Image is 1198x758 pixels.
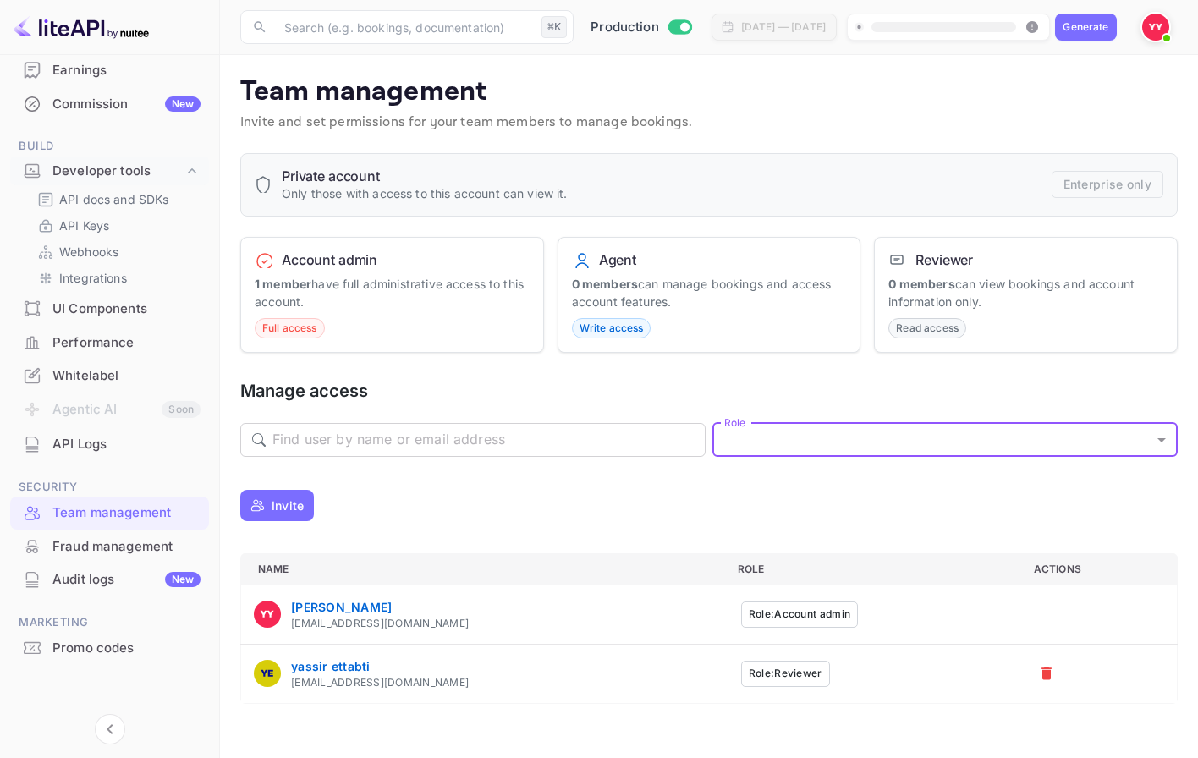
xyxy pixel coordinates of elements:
[573,321,651,336] span: Write access
[10,293,209,326] div: UI Components
[741,19,826,35] div: [DATE] — [DATE]
[10,632,209,665] div: Promo codes
[165,572,201,587] div: New
[291,657,469,675] div: yassir ettabti
[52,162,184,181] div: Developer tools
[572,275,847,310] p: can manage bookings and access account features.
[95,714,125,744] button: Collapse navigation
[52,299,201,319] div: UI Components
[14,14,149,41] img: LiteAPI logo
[59,217,109,234] p: API Keys
[240,490,314,521] button: Invite
[572,277,638,291] strong: 0 members
[741,601,858,628] button: Role:Account admin
[52,366,201,386] div: Whitelabel
[591,18,659,37] span: Production
[240,75,1178,109] p: Team management
[240,553,1178,704] table: a dense table
[30,187,202,211] div: API docs and SDKs
[541,16,567,38] div: ⌘K
[52,537,201,557] div: Fraud management
[240,113,1178,133] p: Invite and set permissions for your team members to manage bookings.
[10,478,209,497] span: Security
[255,275,530,310] p: have full administrative access to this account.
[282,251,377,268] h6: Account admin
[30,266,202,290] div: Integrations
[915,251,973,268] h6: Reviewer
[59,190,169,208] p: API docs and SDKs
[52,333,201,353] div: Performance
[888,277,954,291] strong: 0 members
[291,598,469,616] div: [PERSON_NAME]
[584,18,698,37] div: Switch to Sandbox mode
[10,497,209,528] a: Team management
[889,321,965,336] span: Read access
[10,497,209,530] div: Team management
[272,423,706,457] input: Find user by name or email address
[10,563,209,596] div: Audit logsNew
[10,428,209,459] a: API Logs
[240,380,1178,403] h5: Manage access
[1142,14,1169,41] img: yasser yasser
[10,54,209,85] a: Earnings
[272,497,304,514] p: Invite
[30,213,202,238] div: API Keys
[52,61,201,80] div: Earnings
[10,137,209,156] span: Build
[282,168,568,184] h6: Private account
[52,503,201,523] div: Team management
[1063,19,1108,35] div: Generate
[10,563,209,595] a: Audit logsNew
[52,570,201,590] div: Audit logs
[10,88,209,121] div: CommissionNew
[256,321,324,336] span: Full access
[10,293,209,324] a: UI Components
[10,360,209,391] a: Whitelabel
[254,660,281,687] img: yassir ettabti
[52,95,201,114] div: Commission
[37,269,195,287] a: Integrations
[291,675,469,690] div: [EMAIL_ADDRESS][DOMAIN_NAME]
[10,157,209,186] div: Developer tools
[599,251,636,268] h6: Agent
[165,96,201,112] div: New
[10,530,209,562] a: Fraud management
[10,327,209,358] a: Performance
[59,243,118,261] p: Webhooks
[855,17,1041,37] span: Create your website first
[59,269,127,287] p: Integrations
[52,639,201,658] div: Promo codes
[724,415,745,430] label: Role
[10,54,209,87] div: Earnings
[241,553,724,585] th: Name
[741,661,830,687] button: Role:Reviewer
[888,275,1163,310] p: can view bookings and account information only.
[37,217,195,234] a: API Keys
[37,243,195,261] a: Webhooks
[255,277,311,291] strong: 1 member
[291,616,469,631] div: [EMAIL_ADDRESS][DOMAIN_NAME]
[10,360,209,393] div: Whitelabel
[10,613,209,632] span: Marketing
[724,553,1020,585] th: Role
[10,530,209,563] div: Fraud management
[52,435,201,454] div: API Logs
[10,327,209,360] div: Performance
[254,601,281,628] img: yasser yasser
[30,239,202,264] div: Webhooks
[274,10,535,44] input: Search (e.g. bookings, documentation)
[282,184,568,202] p: Only those with access to this account can view it.
[37,190,195,208] a: API docs and SDKs
[1020,553,1178,585] th: Actions
[10,632,209,663] a: Promo codes
[10,88,209,119] a: CommissionNew
[10,428,209,461] div: API Logs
